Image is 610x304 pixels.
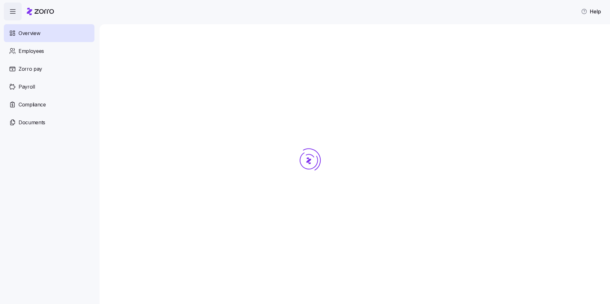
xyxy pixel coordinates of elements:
span: Overview [19,29,40,37]
a: Zorro pay [4,60,94,78]
span: Employees [19,47,44,55]
span: Zorro pay [19,65,42,73]
span: Help [581,8,601,15]
span: Documents [19,119,45,127]
button: Help [576,5,606,18]
a: Employees [4,42,94,60]
span: Compliance [19,101,46,109]
a: Documents [4,113,94,131]
span: Payroll [19,83,35,91]
a: Compliance [4,96,94,113]
a: Overview [4,24,94,42]
a: Payroll [4,78,94,96]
